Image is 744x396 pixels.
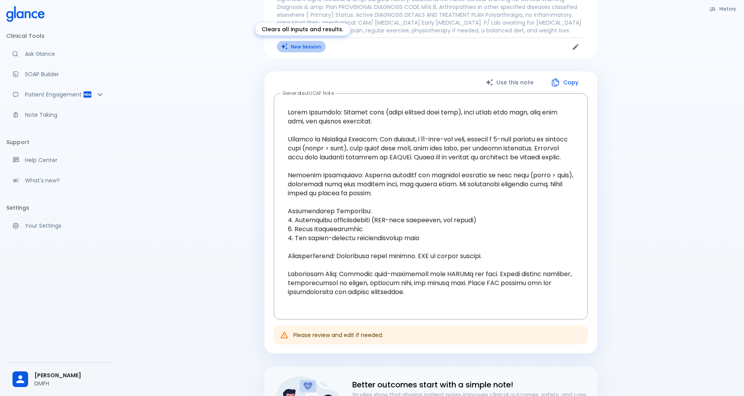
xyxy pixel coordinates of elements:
[25,156,105,164] p: Help Center
[34,380,105,387] p: DMFH
[279,100,582,313] textarea: Lorem Ipsumdolo: Sitamet cons (adipi elitsed doei temp), inci utlab etdo magn, aliq enim admi, ve...
[705,3,741,14] button: History
[570,41,582,53] button: Edit
[6,27,111,45] li: Clinical Tools
[6,172,111,189] div: Recent updates and feature releases
[478,75,543,91] button: Use this note
[6,86,111,103] div: Patient Reports & Referrals
[6,45,111,62] a: Moramiz: Find ICD10AM codes instantly
[6,198,111,217] li: Settings
[25,91,83,98] p: Patient Engagement
[6,66,111,83] a: Docugen: Compose a clinical documentation in seconds
[352,378,591,391] h6: Better outcomes start with a simple note!
[6,366,111,393] div: [PERSON_NAME]DMFH
[293,328,383,342] div: Please review and edit if needed.
[277,41,326,52] button: Clears all inputs and results.
[255,23,350,36] div: Clears all inputs and results.
[25,177,105,184] p: What's new?
[543,75,588,91] button: Copy
[6,133,111,152] li: Support
[25,222,105,230] p: Your Settings
[282,90,334,96] label: Generated UCAF Note
[25,70,105,78] p: SOAP Builder
[6,152,111,169] a: Get help from our support team
[25,111,105,119] p: Note Taking
[6,217,111,234] a: Manage your settings
[25,50,105,58] p: Ask Glance
[6,106,111,123] a: Advanced note-taking
[34,371,105,380] span: [PERSON_NAME]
